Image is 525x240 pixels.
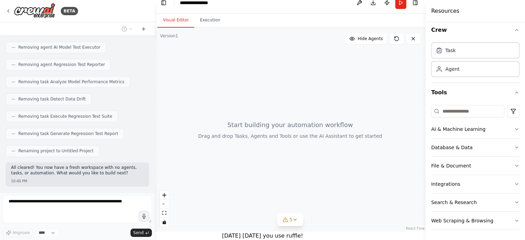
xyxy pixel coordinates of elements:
[3,3,101,9] div: [DATE] [DATE] you use ruffle!
[289,216,292,223] span: 5
[157,13,194,28] button: Visual Editor
[431,20,519,40] button: Crew
[431,217,493,224] div: Web Scraping & Browsing
[431,193,519,211] button: Search & Research
[18,148,94,154] span: Renaming project to Untitled Project
[431,199,477,206] div: Search & Research
[133,230,144,236] span: Send
[14,3,55,19] img: Logo
[431,138,519,156] button: Database & Data
[18,114,112,119] span: Removing task Execute Regression Test Suite
[431,175,519,193] button: Integrations
[194,13,226,28] button: Execution
[18,79,124,85] span: Removing task Analyze Model Performance Metrics
[160,191,169,227] div: React Flow controls
[431,181,460,188] div: Integrations
[431,144,473,151] div: Database & Data
[18,96,86,102] span: Removing task Detect Data Drift
[18,45,100,50] span: Removing agent AI Model Test Executor
[11,165,144,176] p: All cleared! You now have a fresh workspace with no agents, tasks, or automation. What would you ...
[138,25,149,33] button: Start a new chat
[358,36,383,41] span: Hide Agents
[160,191,169,200] button: zoom in
[160,200,169,209] button: zoom out
[431,7,459,15] h4: Resources
[431,83,519,102] button: Tools
[160,33,178,39] div: Version 1
[431,126,485,133] div: AI & Machine Learning
[277,213,303,226] button: 5
[13,230,30,236] span: Improve
[445,66,459,73] div: Agent
[11,179,144,184] div: 10:40 PM
[160,209,169,218] button: fit view
[431,162,471,169] div: File & Document
[431,157,519,175] button: File & Document
[130,229,152,237] button: Send
[119,25,135,33] button: Switch to previous chat
[160,218,169,227] button: toggle interactivity
[431,102,519,236] div: Tools
[431,212,519,230] button: Web Scraping & Browsing
[431,120,519,138] button: AI & Machine Learning
[3,228,33,237] button: Improve
[18,131,118,136] span: Removing task Generate Regression Test Report
[431,40,519,83] div: Crew
[61,7,78,15] div: BETA
[18,62,105,67] span: Removing agent Regression Test Reporter
[445,47,456,54] div: Task
[139,211,149,221] button: Click to speak your automation idea
[406,227,425,230] a: React Flow attribution
[345,33,387,44] button: Hide Agents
